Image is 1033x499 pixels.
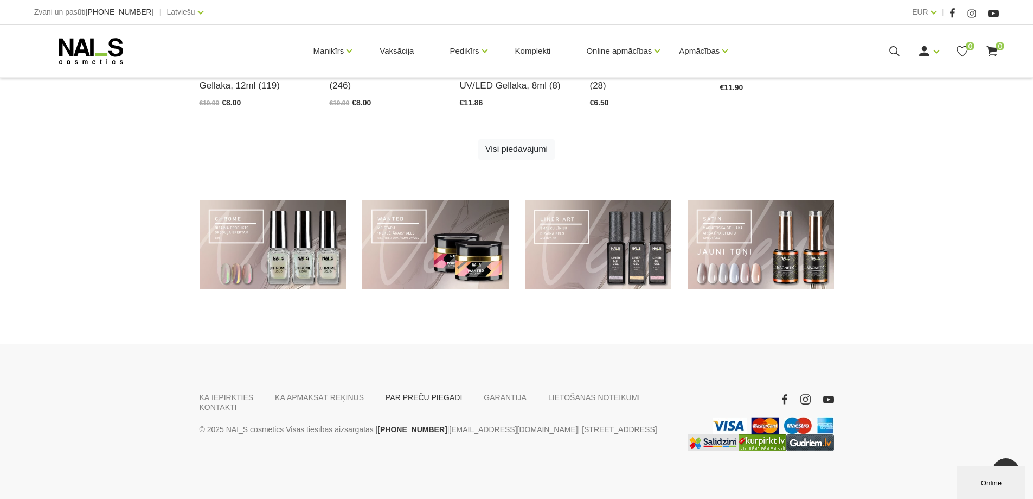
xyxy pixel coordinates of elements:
[688,434,739,451] img: Labākā cena interneta veikalos - Samsung, Cena, iPhone, Mobilie telefoni
[386,393,462,402] a: PAR PREČU PIEGĀDI
[739,434,786,451] img: Lielākais Latvijas interneta veikalu preču meklētājs
[449,423,578,436] a: [EMAIL_ADDRESS][DOMAIN_NAME]
[590,64,704,93] a: Chrome color laka, 12ml (28)
[200,64,313,93] a: Quick Polish LED/UV Gellaka, 12ml (119)
[275,393,364,402] a: KĀ APMAKSĀT RĒĶINUS
[996,42,1004,50] span: 0
[352,98,371,107] span: €8.00
[460,98,483,107] span: €11.86
[371,25,422,77] a: Vaksācija
[957,464,1028,499] iframe: chat widget
[955,45,969,58] a: 0
[478,139,555,160] a: Visi piedāvājumi
[786,434,834,451] img: www.gudriem.lv/veikali/lv
[679,29,720,73] a: Apmācības
[200,393,254,402] a: KĀ IEPIRKTIES
[34,5,154,19] div: Zvani un pasūti
[912,5,928,18] a: EUR
[720,83,743,92] span: €11.90
[966,42,974,50] span: 0
[506,25,560,77] a: Komplekti
[200,99,220,107] span: €10.90
[377,423,447,436] a: [PHONE_NUMBER]
[86,8,154,16] a: [PHONE_NUMBER]
[586,29,652,73] a: Online apmācības
[942,5,944,19] span: |
[159,5,162,19] span: |
[313,29,344,73] a: Manikīrs
[200,402,237,412] a: KONTAKTI
[167,5,195,18] a: Latviešu
[330,99,350,107] span: €10.90
[222,98,241,107] span: €8.00
[484,393,527,402] a: GARANTIJA
[330,64,444,93] a: Gel Polish UV/LED, 12ml (246)
[985,45,999,58] a: 0
[450,29,479,73] a: Pedikīrs
[200,423,671,436] p: © 2025 NAI_S cosmetics Visas tiesības aizsargātas | | | [STREET_ADDRESS]
[460,64,574,93] a: Galactic 12D Cat Eye UV/LED Gellaka, 8ml (8)
[548,393,640,402] a: LIETOŠANAS NOTEIKUMI
[590,98,609,107] span: €6.50
[786,434,834,451] a: https://www.gudriem.lv/veikali/lv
